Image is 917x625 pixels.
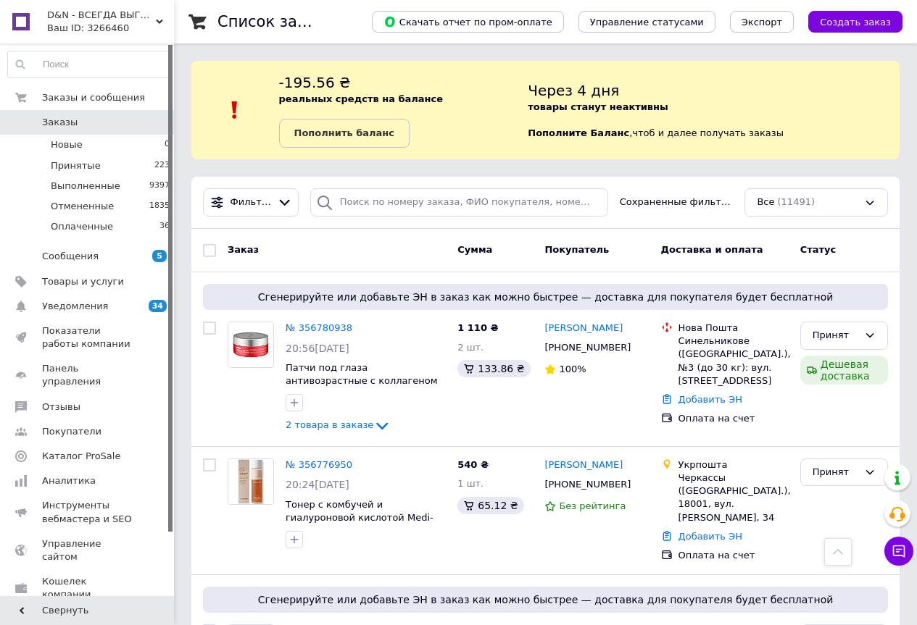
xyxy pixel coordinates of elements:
a: [PERSON_NAME] [544,458,623,472]
span: (11491) [778,196,816,207]
b: товары станут неактивны [528,101,668,112]
span: Аналитика [42,474,96,487]
span: Новые [51,138,83,151]
span: Сохраненные фильтры: [620,196,734,209]
span: Оплаченные [51,220,113,233]
span: Показатели работы компании [42,324,134,351]
span: Принятые [51,159,101,172]
span: 20:24[DATE] [286,479,349,490]
span: Инструменты вебмастера и SEO [42,499,134,525]
div: Синельникове ([GEOGRAPHIC_DATA].), №3 (до 30 кг): вул. [STREET_ADDRESS] [679,335,789,387]
button: Экспорт [730,11,794,33]
span: Все [757,196,774,209]
a: Фото товару [228,458,274,505]
img: Фото товару [228,322,273,367]
button: Скачать отчет по пром-оплате [372,11,564,33]
div: 133.86 ₴ [457,360,530,377]
span: 540 ₴ [457,459,489,470]
span: 223 [154,159,170,172]
span: 5 [152,250,167,262]
span: Экспорт [742,17,782,28]
span: Покупатель [544,244,609,255]
span: 9397 [149,180,170,193]
span: 2 шт. [457,342,484,353]
a: 2 товара в заказе [286,419,391,430]
span: Фильтры [231,196,272,209]
b: Пополнить баланс [294,127,394,138]
a: № 356780938 [286,322,352,333]
span: Сообщения [42,250,99,263]
img: Фото товару [228,459,273,504]
span: 0 [165,138,170,151]
div: Ваш ID: 3266460 [47,22,174,35]
span: -195.56 ₴ [279,74,351,91]
span: Доставка и оплата [661,244,763,255]
b: Пополните Баланс [528,127,629,138]
h1: Список заказов [217,13,342,30]
span: Кошелек компании [42,575,134,601]
span: 34 [149,300,167,312]
span: 1 110 ₴ [457,322,498,333]
div: Укрпошта [679,458,789,471]
span: Заказы [42,116,78,129]
a: Создать заказ [794,16,903,27]
img: :exclamation: [224,99,246,121]
a: Тонер с комбучей и гиалуроновой кислотой Medi-Peel Hyal Kombucha Tea-Tox Toner 150 мл [286,499,433,550]
span: Выполненные [51,180,120,193]
span: Управление статусами [590,17,704,28]
span: Скачать отчет по пром-оплате [383,15,552,28]
div: Принят [813,465,858,480]
button: Чат с покупателем [884,537,913,566]
span: Панель управления [42,362,134,388]
span: Покупатели [42,425,101,438]
span: 2 товара в заказе [286,420,373,431]
span: Управление сайтом [42,537,134,563]
span: D&N - ВСЕГДА ВЫГОДНАЯ ЦЕНА [47,9,156,22]
button: Создать заказ [808,11,903,33]
a: Фото товару [228,322,274,368]
span: Товары и услуги [42,275,124,288]
input: Поиск по номеру заказа, ФИО покупателя, номеру телефона, Email, номеру накладной [310,188,608,217]
button: Управление статусами [578,11,715,33]
span: Сумма [457,244,492,255]
span: Отмененные [51,200,114,213]
span: Каталог ProSale [42,450,120,463]
a: [PERSON_NAME] [544,322,623,335]
b: реальных средств на балансе [279,93,444,104]
div: Черкассы ([GEOGRAPHIC_DATA].), 18001, вул. [PERSON_NAME], 34 [679,471,789,524]
span: 100% [559,364,586,374]
span: Сгенерируйте или добавьте ЭН в заказ как можно быстрее — доставка для покупателя будет бесплатной [209,290,882,304]
div: Оплата на счет [679,549,789,562]
div: 65.12 ₴ [457,497,523,514]
span: Через 4 дня [528,82,619,99]
div: Нова Пошта [679,322,789,335]
span: 1835 [149,200,170,213]
span: 20:56[DATE] [286,343,349,354]
span: Создать заказ [820,17,891,28]
span: Статус [800,244,837,255]
div: Дешевая доставка [800,356,888,385]
div: , чтоб и далее получать заказы [528,72,900,148]
a: Добавить ЭН [679,531,742,542]
span: Заказ [228,244,259,255]
a: Пополнить баланс [279,119,410,148]
span: Без рейтинга [559,500,626,511]
input: Поиск [8,51,170,77]
div: [PHONE_NUMBER] [542,475,634,494]
div: Принят [813,328,858,343]
span: 1 шт. [457,478,484,489]
div: [PHONE_NUMBER] [542,338,634,357]
div: Оплата на счет [679,412,789,425]
a: № 356776950 [286,459,352,470]
span: 36 [159,220,170,233]
span: Уведомления [42,300,108,313]
span: Сгенерируйте или добавьте ЭН в заказ как можно быстрее — доставка для покупателя будет бесплатной [209,592,882,607]
a: Добавить ЭН [679,394,742,405]
span: Отзывы [42,400,80,414]
span: Заказы и сообщения [42,91,145,104]
a: Патчи под глаза антивозрастные с коллагеном Medi-Peel Red Lacto Collagen [MEDICAL_DATA], 60 шт [286,362,438,414]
